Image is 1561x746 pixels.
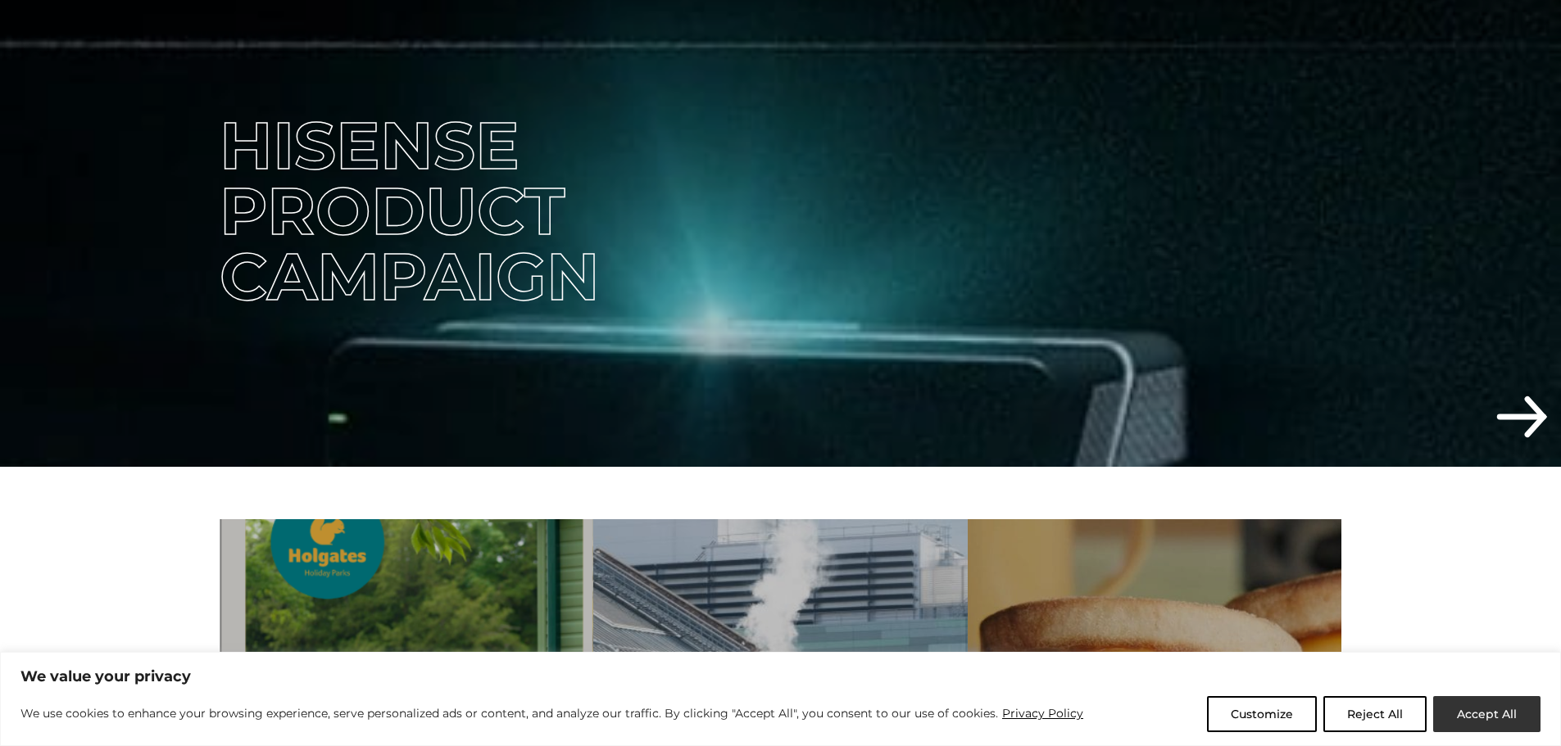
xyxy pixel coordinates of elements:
button: Accept All [1433,696,1541,732]
p: We value your privacy [20,667,1541,686]
button: Reject All [1323,696,1427,732]
p: We use cookies to enhance your browsing experience, serve personalized ads or content, and analyz... [20,703,1084,723]
div: Hisense Product Campaign [220,113,769,310]
button: Customize [1207,696,1317,732]
a: Privacy Policy [1001,703,1084,723]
